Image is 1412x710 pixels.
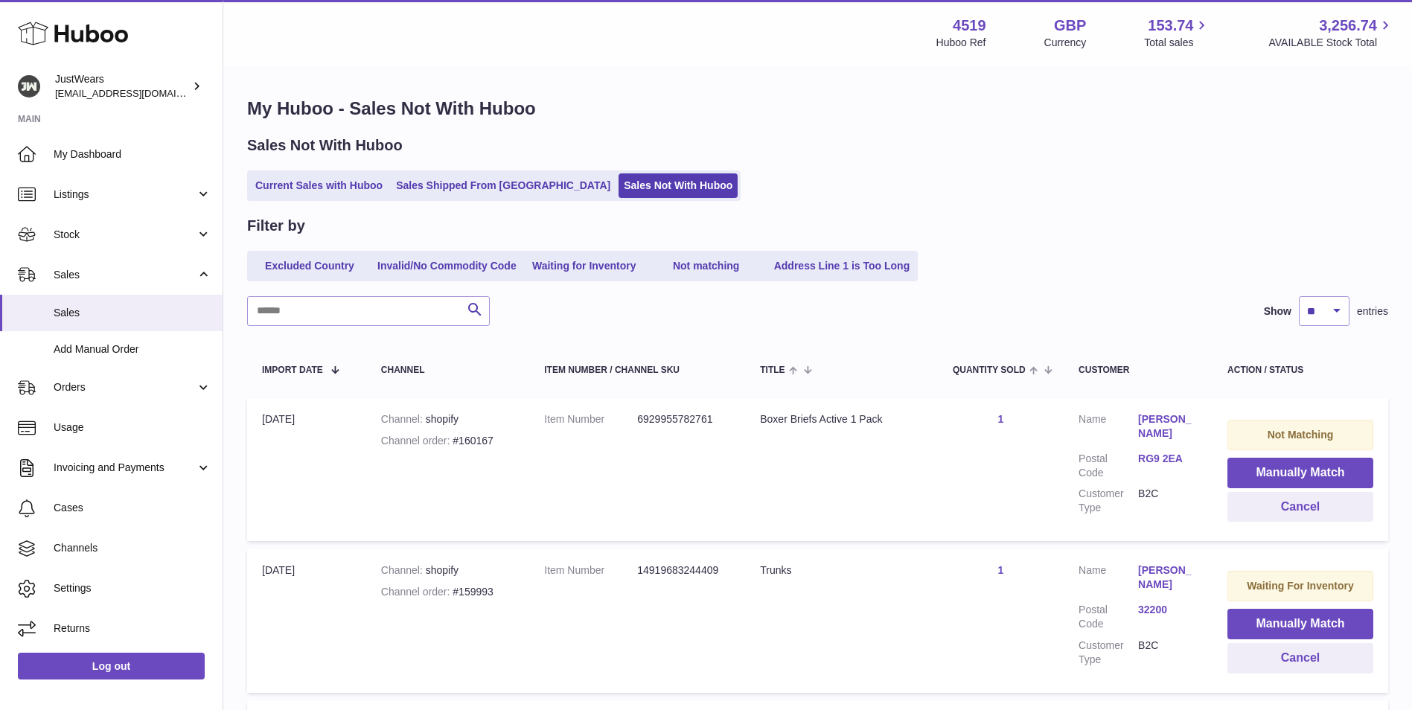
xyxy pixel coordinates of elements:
[1268,429,1334,441] strong: Not Matching
[1144,16,1210,50] a: 153.74 Total sales
[54,541,211,555] span: Channels
[54,188,196,202] span: Listings
[54,306,211,320] span: Sales
[998,564,1004,576] a: 1
[1044,36,1087,50] div: Currency
[760,563,923,578] div: Trunks
[1079,365,1198,375] div: Customer
[54,621,211,636] span: Returns
[1138,603,1198,617] a: 32200
[953,365,1026,375] span: Quantity Sold
[1268,36,1394,50] span: AVAILABLE Stock Total
[1227,365,1373,375] div: Action / Status
[54,147,211,161] span: My Dashboard
[619,173,738,198] a: Sales Not With Huboo
[381,564,426,576] strong: Channel
[54,380,196,394] span: Orders
[525,254,644,278] a: Waiting for Inventory
[637,412,730,426] dd: 6929955782761
[55,72,189,100] div: JustWears
[637,563,730,578] dd: 14919683244409
[381,434,514,448] div: #160167
[247,216,305,236] h2: Filter by
[381,412,514,426] div: shopify
[1148,16,1193,36] span: 153.74
[381,413,426,425] strong: Channel
[1227,458,1373,488] button: Manually Match
[1319,16,1377,36] span: 3,256.74
[1227,643,1373,674] button: Cancel
[1138,563,1198,592] a: [PERSON_NAME]
[769,254,916,278] a: Address Line 1 is Too Long
[1247,580,1353,592] strong: Waiting For Inventory
[55,87,219,99] span: [EMAIL_ADDRESS][DOMAIN_NAME]
[391,173,616,198] a: Sales Shipped From [GEOGRAPHIC_DATA]
[998,413,1004,425] a: 1
[247,97,1388,121] h1: My Huboo - Sales Not With Huboo
[544,365,730,375] div: Item Number / Channel SKU
[381,586,453,598] strong: Channel order
[1079,487,1138,515] dt: Customer Type
[544,563,637,578] dt: Item Number
[1079,563,1138,595] dt: Name
[1054,16,1086,36] strong: GBP
[18,653,205,679] a: Log out
[1079,412,1138,444] dt: Name
[54,581,211,595] span: Settings
[54,420,211,435] span: Usage
[54,461,196,475] span: Invoicing and Payments
[18,75,40,97] img: internalAdmin-4519@internal.huboo.com
[760,365,785,375] span: Title
[381,563,514,578] div: shopify
[381,365,514,375] div: Channel
[1144,36,1210,50] span: Total sales
[54,228,196,242] span: Stock
[262,365,323,375] span: Import date
[936,36,986,50] div: Huboo Ref
[760,412,923,426] div: Boxer Briefs Active 1 Pack
[1138,639,1198,667] dd: B2C
[1079,639,1138,667] dt: Customer Type
[250,254,369,278] a: Excluded Country
[381,435,453,447] strong: Channel order
[1079,603,1138,631] dt: Postal Code
[54,268,196,282] span: Sales
[1138,452,1198,466] a: RG9 2EA
[247,549,366,692] td: [DATE]
[647,254,766,278] a: Not matching
[247,135,403,156] h2: Sales Not With Huboo
[544,412,637,426] dt: Item Number
[953,16,986,36] strong: 4519
[372,254,522,278] a: Invalid/No Commodity Code
[247,397,366,541] td: [DATE]
[54,342,211,356] span: Add Manual Order
[1227,609,1373,639] button: Manually Match
[1138,487,1198,515] dd: B2C
[1079,452,1138,480] dt: Postal Code
[1138,412,1198,441] a: [PERSON_NAME]
[381,585,514,599] div: #159993
[1227,492,1373,522] button: Cancel
[1268,16,1394,50] a: 3,256.74 AVAILABLE Stock Total
[250,173,388,198] a: Current Sales with Huboo
[54,501,211,515] span: Cases
[1264,304,1291,319] label: Show
[1357,304,1388,319] span: entries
